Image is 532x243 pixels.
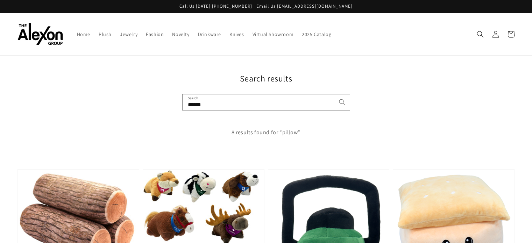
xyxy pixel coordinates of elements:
a: Jewelry [116,27,142,42]
a: Novelty [168,27,193,42]
img: The Alexon Group [17,23,63,45]
span: 2025 Catalog [302,31,331,37]
a: Home [73,27,94,42]
a: Drinkware [194,27,225,42]
a: Knives [225,27,248,42]
summary: Search [473,27,488,42]
span: Drinkware [198,31,221,37]
span: Jewelry [120,31,137,37]
span: Fashion [146,31,164,37]
p: 8 results found for “pillow” [17,128,515,138]
span: Knives [229,31,244,37]
button: Search [334,94,350,110]
a: Plush [94,27,116,42]
h1: Search results [17,73,515,84]
span: Virtual Showroom [253,31,294,37]
a: Virtual Showroom [248,27,298,42]
a: 2025 Catalog [298,27,335,42]
span: Novelty [172,31,189,37]
span: Home [77,31,90,37]
a: Fashion [142,27,168,42]
span: Plush [99,31,112,37]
